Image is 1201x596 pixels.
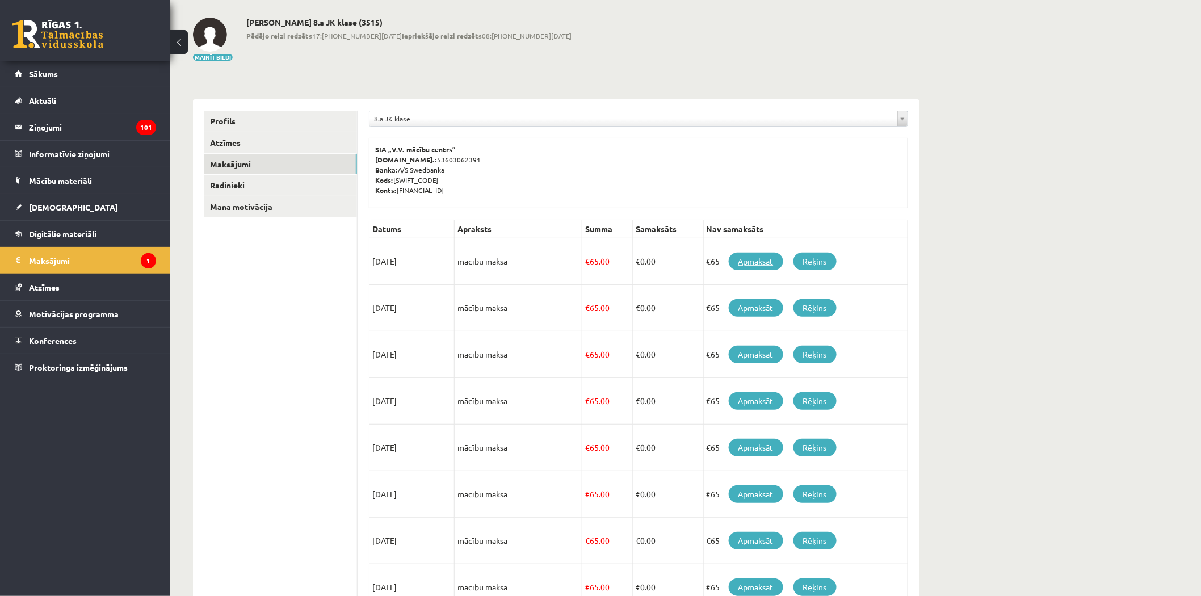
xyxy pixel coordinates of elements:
span: 8.a JK klase [374,111,893,126]
td: mācību maksa [455,285,582,331]
span: € [585,256,590,266]
th: Apraksts [455,220,582,238]
td: mācību maksa [455,378,582,425]
a: [DEMOGRAPHIC_DATA] [15,194,156,220]
a: Radinieki [204,175,357,196]
b: [DOMAIN_NAME].: [375,155,437,164]
a: Rēķins [793,532,837,549]
a: Apmaksāt [729,299,783,317]
span: Atzīmes [29,282,60,292]
td: 65.00 [582,285,633,331]
a: Apmaksāt [729,439,783,456]
td: 65.00 [582,331,633,378]
span: 17:[PHONE_NUMBER][DATE] 08:[PHONE_NUMBER][DATE] [246,31,572,41]
td: €65 [703,518,908,564]
td: [DATE] [369,285,455,331]
a: Proktoringa izmēģinājums [15,354,156,380]
td: 65.00 [582,378,633,425]
a: Rēķins [793,299,837,317]
td: €65 [703,378,908,425]
td: [DATE] [369,331,455,378]
i: 101 [136,120,156,135]
span: € [585,442,590,452]
span: € [585,349,590,359]
td: 65.00 [582,238,633,285]
span: € [636,442,640,452]
a: 8.a JK klase [369,111,908,126]
p: 53603062391 A/S Swedbanka [SWIFT_CODE] [FINANCIAL_ID] [375,144,902,195]
a: Apmaksāt [729,392,783,410]
th: Samaksāts [632,220,703,238]
b: Kods: [375,175,393,184]
td: 0.00 [632,518,703,564]
a: Mācību materiāli [15,167,156,194]
span: € [636,396,640,406]
legend: Ziņojumi [29,114,156,140]
b: Pēdējo reizi redzēts [246,31,312,40]
a: Sākums [15,61,156,87]
a: Rēķins [793,346,837,363]
span: € [636,535,640,545]
a: Ziņojumi101 [15,114,156,140]
a: Rēķins [793,578,837,596]
a: Maksājumi1 [15,247,156,274]
span: Aktuāli [29,95,56,106]
a: Rēķins [793,392,837,410]
span: € [636,582,640,592]
td: 65.00 [582,518,633,564]
td: [DATE] [369,518,455,564]
td: 0.00 [632,331,703,378]
legend: Maksājumi [29,247,156,274]
b: SIA „V.V. mācību centrs” [375,145,456,154]
td: €65 [703,238,908,285]
span: Digitālie materiāli [29,229,96,239]
a: Atzīmes [204,132,357,153]
span: € [636,256,640,266]
h2: [PERSON_NAME] 8.a JK klase (3515) [246,18,572,27]
b: Konts: [375,186,397,195]
button: Mainīt bildi [193,54,233,61]
a: Apmaksāt [729,253,783,270]
th: Summa [582,220,633,238]
td: [DATE] [369,238,455,285]
td: mācību maksa [455,425,582,471]
a: Rēķins [793,253,837,270]
span: Mācību materiāli [29,175,92,186]
td: €65 [703,425,908,471]
td: mācību maksa [455,331,582,378]
span: Konferences [29,335,77,346]
a: Digitālie materiāli [15,221,156,247]
span: € [585,303,590,313]
td: €65 [703,285,908,331]
a: Profils [204,111,357,132]
td: [DATE] [369,378,455,425]
td: 65.00 [582,425,633,471]
a: Aktuāli [15,87,156,114]
a: Apmaksāt [729,532,783,549]
td: 0.00 [632,471,703,518]
a: Rēķins [793,485,837,503]
a: Konferences [15,328,156,354]
span: € [636,349,640,359]
i: 1 [141,253,156,268]
span: € [585,396,590,406]
a: Motivācijas programma [15,301,156,327]
a: Informatīvie ziņojumi [15,141,156,167]
span: € [585,535,590,545]
span: € [585,489,590,499]
legend: Informatīvie ziņojumi [29,141,156,167]
a: Apmaksāt [729,346,783,363]
td: [DATE] [369,425,455,471]
a: Apmaksāt [729,578,783,596]
td: 0.00 [632,378,703,425]
b: Iepriekšējo reizi redzēts [402,31,482,40]
td: 65.00 [582,471,633,518]
a: Maksājumi [204,154,357,175]
td: €65 [703,331,908,378]
td: €65 [703,471,908,518]
td: mācību maksa [455,238,582,285]
span: [DEMOGRAPHIC_DATA] [29,202,118,212]
th: Datums [369,220,455,238]
td: 0.00 [632,238,703,285]
a: Apmaksāt [729,485,783,503]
